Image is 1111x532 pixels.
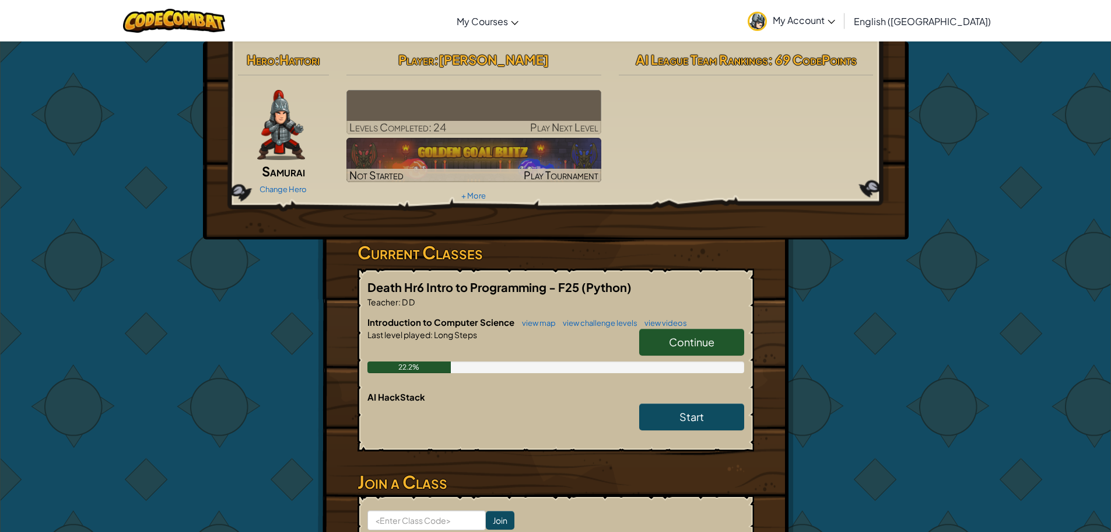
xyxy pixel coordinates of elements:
[367,361,451,373] div: 22.2%
[636,51,768,68] span: AI League Team Rankings
[367,280,581,294] span: Death Hr6 Intro to Programming - F25
[433,329,477,340] span: Long Steps
[401,297,415,307] span: D D
[279,51,320,68] span: Hattori
[275,51,279,68] span: :
[346,138,601,182] img: Golden Goal
[349,168,404,182] span: Not Started
[748,12,767,31] img: avatar
[768,51,857,68] span: : 69 CodePoints
[430,329,433,340] span: :
[260,185,307,194] a: Change Hero
[123,9,225,33] img: CodeCombat logo
[367,510,486,530] input: <Enter Class Code>
[679,410,704,423] span: Start
[848,5,997,37] a: English ([GEOGRAPHIC_DATA])
[367,391,425,402] span: AI HackStack
[262,163,305,179] span: Samurai
[742,2,841,39] a: My Account
[457,15,508,27] span: My Courses
[439,51,549,68] span: [PERSON_NAME]
[358,469,754,495] h3: Join a Class
[367,297,398,307] span: Teacher
[773,14,835,26] span: My Account
[346,138,601,182] a: Not StartedPlay Tournament
[451,5,524,37] a: My Courses
[367,317,516,328] span: Introduction to Computer Science
[349,120,446,134] span: Levels Completed: 24
[346,90,601,134] a: Play Next Level
[247,51,275,68] span: Hero
[669,335,714,349] span: Continue
[358,239,754,266] h3: Current Classes
[639,318,687,328] a: view videos
[367,329,430,340] span: Last level played
[434,51,439,68] span: :
[486,511,514,530] input: Join
[581,280,632,294] span: (Python)
[557,318,637,328] a: view challenge levels
[516,318,556,328] a: view map
[854,15,991,27] span: English ([GEOGRAPHIC_DATA])
[257,90,305,160] img: samurai.pose.png
[398,51,434,68] span: Player
[530,120,598,134] span: Play Next Level
[461,191,486,200] a: + More
[524,168,598,182] span: Play Tournament
[639,404,744,430] a: Start
[398,297,401,307] span: :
